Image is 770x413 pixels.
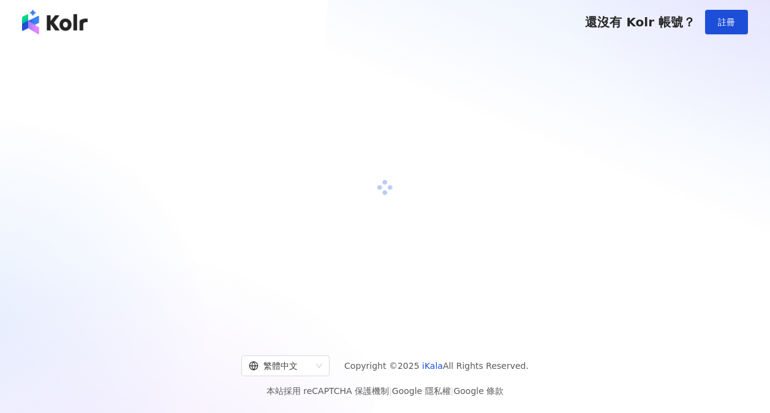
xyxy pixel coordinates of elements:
[389,386,392,396] span: |
[422,361,443,371] a: iKala
[585,15,695,29] span: 還沒有 Kolr 帳號？
[266,384,504,398] span: 本站採用 reCAPTCHA 保護機制
[249,356,311,376] div: 繁體中文
[705,10,748,34] button: 註冊
[344,358,529,373] span: Copyright © 2025 All Rights Reserved.
[453,386,504,396] a: Google 條款
[451,386,454,396] span: |
[392,386,451,396] a: Google 隱私權
[22,10,88,34] img: logo
[718,17,735,27] span: 註冊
